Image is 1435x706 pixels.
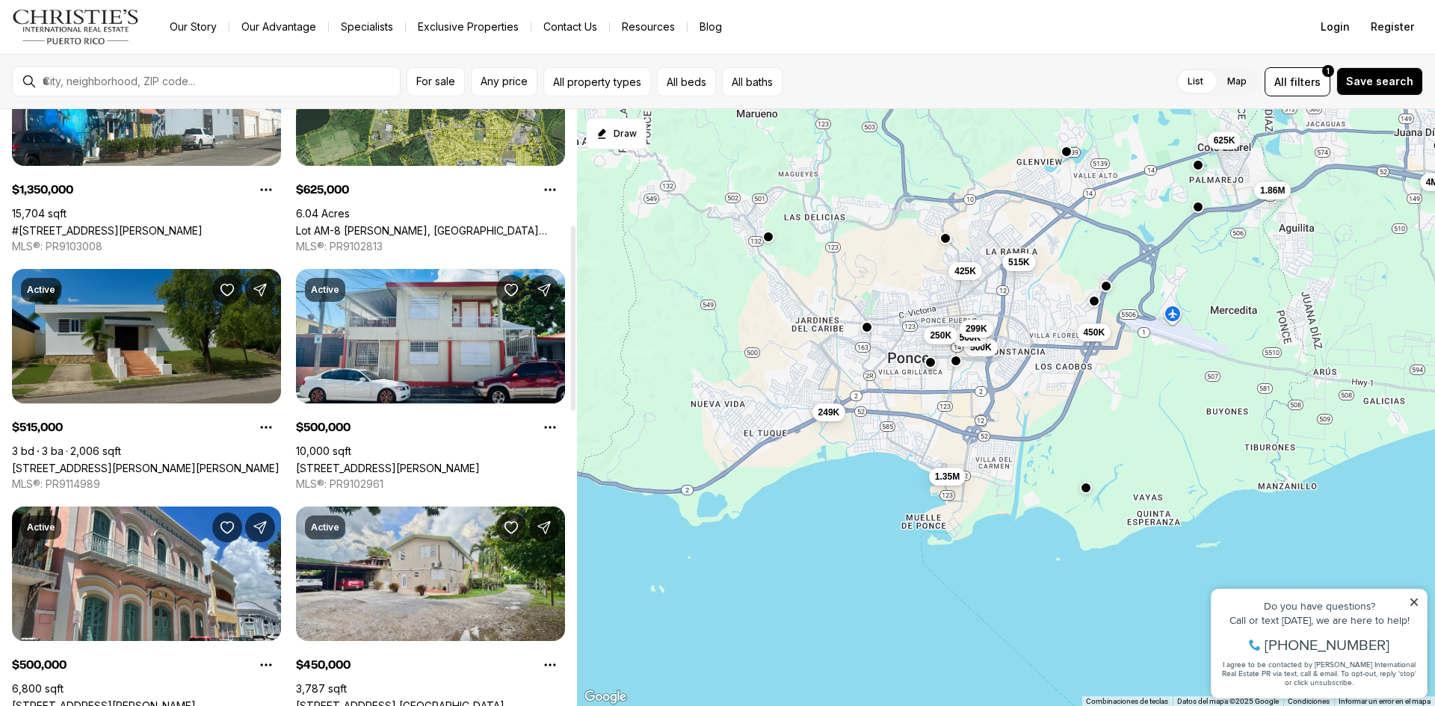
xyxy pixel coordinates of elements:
[296,224,565,237] a: Lot AM-8 COTO LAUREL, PONCE PR, 00780
[16,34,216,44] div: Do you have questions?
[1312,12,1359,42] button: Login
[27,284,55,296] p: Active
[1274,74,1287,90] span: All
[1083,326,1105,338] span: 450K
[610,16,687,37] a: Resources
[929,468,966,486] button: 1.35M
[311,521,339,533] p: Active
[158,16,229,37] a: Our Story
[311,284,339,296] p: Active
[954,265,976,277] span: 425K
[535,650,565,680] button: Property options
[1008,256,1030,268] span: 515K
[529,275,559,305] button: Share Property
[496,275,526,305] button: Save Property: Buenos Aires St 3077 & 3072
[245,275,275,305] button: Share Property
[27,521,55,533] p: Active
[471,67,537,96] button: Any price
[818,406,840,418] span: 249K
[16,48,216,58] div: Call or text [DATE], we are here to help!
[212,275,242,305] button: Save Property: 3 CLARISA ST #447
[245,513,275,542] button: Share Property
[1214,134,1235,146] span: 625K
[296,462,480,474] a: Buenos Aires St 3077 & 3072, PONCE PR, 00717
[481,75,528,87] span: Any price
[964,338,998,356] button: 500K
[812,403,846,421] button: 249K
[407,67,465,96] button: For sale
[1177,697,1279,705] span: Datos del mapa ©2025 Google
[1002,253,1036,271] button: 515K
[1321,21,1350,33] span: Login
[586,118,646,149] button: Start drawing
[229,16,328,37] a: Our Advantage
[251,650,281,680] button: Property options
[1290,74,1321,90] span: filters
[935,471,960,483] span: 1.35M
[953,329,987,347] button: 500K
[1362,12,1423,42] button: Register
[966,323,987,335] span: 299K
[1254,182,1291,199] button: 1.86M
[543,67,651,96] button: All property types
[12,462,280,474] a: 3 CLARISA ST #447, PONCE PR, 00731
[212,513,242,542] button: Save Property: 9181 MARINA ST
[19,92,213,120] span: I agree to be contacted by [PERSON_NAME] International Real Estate PR via text, call & email. To ...
[535,175,565,205] button: Property options
[688,16,734,37] a: Blog
[1208,131,1241,149] button: 625K
[960,320,993,338] button: 299K
[406,16,531,37] a: Exclusive Properties
[1371,21,1414,33] span: Register
[1176,68,1215,95] label: List
[61,70,186,85] span: [PHONE_NUMBER]
[251,175,281,205] button: Property options
[722,67,783,96] button: All baths
[12,9,140,45] img: logo
[1077,323,1111,341] button: 450K
[1346,75,1413,87] span: Save search
[535,412,565,442] button: Property options
[251,412,281,442] button: Property options
[924,326,957,344] button: 250K
[1260,185,1285,196] span: 1.86M
[529,513,559,542] button: Share Property
[12,224,203,237] a: #45 Playa de Ponce SALMON ST, PONCE PR, 00716
[1336,67,1423,96] button: Save search
[416,75,455,87] span: For sale
[1215,68,1259,95] label: Map
[531,16,609,37] button: Contact Us
[329,16,405,37] a: Specialists
[930,329,951,341] span: 250K
[1327,65,1330,77] span: 1
[948,262,982,280] button: 425K
[970,341,992,353] span: 500K
[657,67,716,96] button: All beds
[1265,67,1330,96] button: Allfilters1
[959,332,981,344] span: 500K
[496,513,526,542] button: Save Property: 38 CALLE HUCAR URB. VILLA FLORES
